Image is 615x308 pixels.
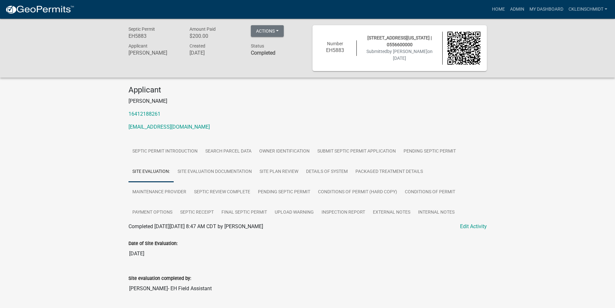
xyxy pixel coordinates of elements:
a: Inspection Report [318,202,369,223]
a: External Notes [369,202,414,223]
a: Septic Receipt [176,202,218,223]
button: Actions [251,25,284,37]
a: UPLOAD WARNING [271,202,318,223]
h6: [DATE] [190,50,241,56]
a: Search Parcel Data [201,141,255,162]
a: My Dashboard [527,3,566,16]
h6: [PERSON_NAME] [128,50,180,56]
a: Pending Septic Permit [400,141,460,162]
a: Final Septic Permit [218,202,271,223]
a: Maintenance Provider [128,182,190,203]
h6: $200.00 [190,33,241,39]
p: [PERSON_NAME] [128,97,487,105]
a: Submit Septic Permit Application [313,141,400,162]
a: Conditions of Permit [401,182,459,203]
span: Created [190,43,205,48]
a: Owner Identification [255,141,313,162]
a: Edit Activity [460,223,487,230]
a: Pending Septic Permit [254,182,314,203]
h4: Applicant [128,85,487,95]
strong: Completed [251,50,275,56]
a: Home [489,3,507,16]
a: [EMAIL_ADDRESS][DOMAIN_NAME] [128,124,210,130]
label: Date of Site Evaluation: [128,241,178,246]
span: Septic Permit [128,27,155,32]
a: 16412188261 [128,111,160,117]
span: Amount Paid [190,27,216,32]
span: [STREET_ADDRESS][US_STATE] | 0556600000 [367,35,432,47]
a: Admin [507,3,527,16]
a: Conditions of Permit (hard copy) [314,182,401,203]
a: Septic Permit Introduction [128,141,201,162]
h6: EH5883 [319,47,352,53]
span: Completed [DATE][DATE] 8:47 AM CDT by [PERSON_NAME] [128,223,263,229]
a: Internal Notes [414,202,458,223]
a: ckleinschmidt [566,3,610,16]
a: Site Plan Review [256,162,302,182]
span: Applicant [128,43,148,48]
h6: EH5883 [128,33,180,39]
span: Status [251,43,264,48]
a: Packaged Treatment details [352,162,427,182]
span: by [PERSON_NAME] [387,49,427,54]
a: Site Evaluation: [128,162,174,182]
label: Site evaluation completed by: [128,276,191,281]
a: Site Evaluation Documentation [174,162,256,182]
a: Payment Options [128,202,176,223]
img: QR code [447,32,480,65]
a: Septic Review Complete [190,182,254,203]
span: Submitted on [DATE] [366,49,433,61]
span: Number [327,41,343,46]
a: Details of System [302,162,352,182]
